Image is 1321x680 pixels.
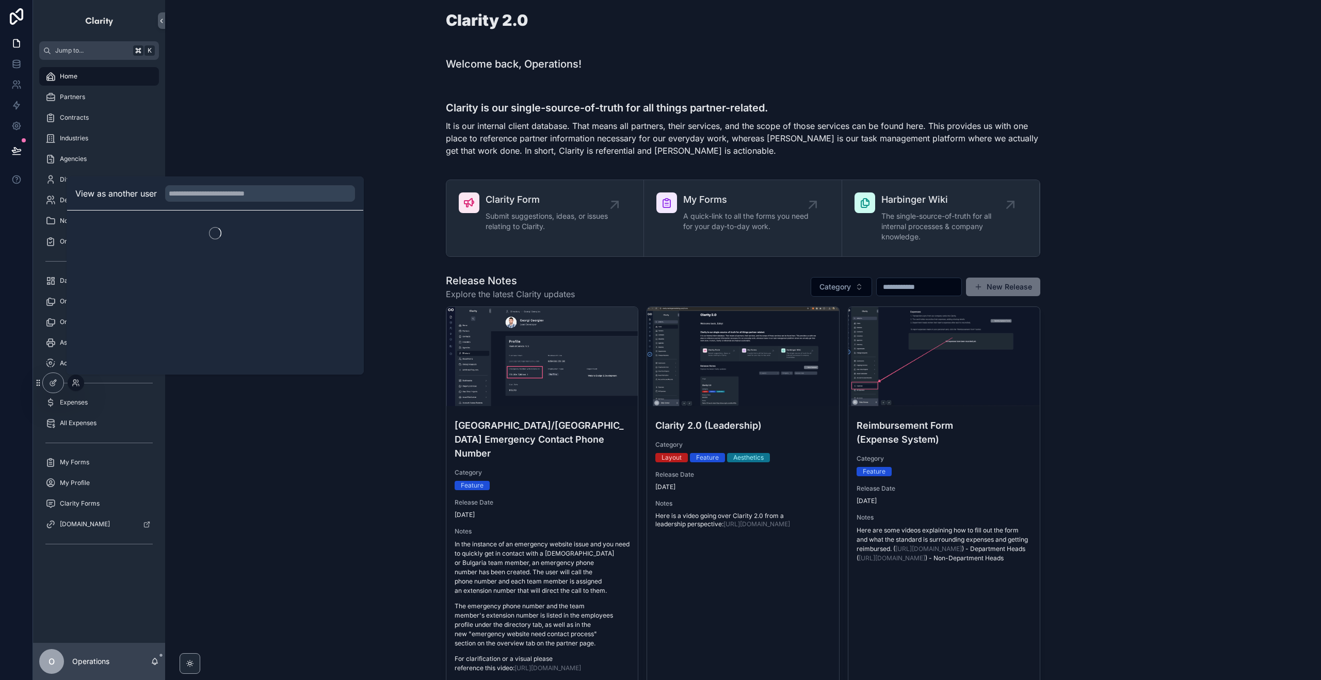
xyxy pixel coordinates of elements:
div: scrollable content [33,60,165,565]
a: Harbinger WikiThe single-source-of-truth for all internal processes & company knowledge. [842,180,1040,256]
span: Explore the latest Clarity updates [446,288,575,300]
span: Release Date [655,471,830,479]
span: Here is a video going over Clarity 2.0 from a leadership perspective: [655,512,790,528]
span: Release Date [455,498,630,507]
a: Expenses [39,393,159,412]
span: Submit suggestions, ideas, or issues relating to Clarity. [486,211,615,232]
div: Feature [696,453,719,462]
a: Account Access Records [39,354,159,373]
span: [DOMAIN_NAME] [60,520,110,528]
span: Jump to... [55,46,129,55]
p: In the instance of an emergency website issue and you need to quickly get in contact with a [DEMO... [455,540,630,595]
span: One-Time Projects [60,318,115,326]
span: Noloco Forms [60,217,101,225]
p: Here are some videos explaining how to fill out the form and what the standard is surrounding exp... [857,526,1032,563]
a: My Forms [39,453,159,472]
a: Partners [39,88,159,106]
span: Expenses [60,398,88,407]
div: Aesthetics [733,453,764,462]
h1: Release Notes [446,273,575,288]
button: Select Button [811,277,872,297]
div: Home-Clarity-2.0-2024-06-03-at-1.31.18-PM.jpg [647,307,839,406]
a: [DOMAIN_NAME] [39,515,159,533]
span: Notes [857,513,1032,522]
span: [DATE] [857,497,1032,505]
a: [URL][DOMAIN_NAME] [895,545,962,553]
a: Noloco Forms [39,212,159,230]
a: Home [39,67,159,86]
span: Clarity Forms [60,499,100,508]
a: One-Time Projects [39,313,159,331]
span: Harbinger Wiki [881,192,1010,207]
div: Publish-Release-—-Release-Notes-Clarity-2.0-2024-06-05-at-3.31.01-PM.jpg [848,307,1040,406]
span: Ongoing Services [60,297,111,305]
a: Departments [39,191,159,209]
p: Operations [72,656,109,667]
span: Contracts [60,114,89,122]
a: Ongoing Services [39,292,159,311]
h4: Clarity 2.0 (Leadership) [655,418,830,432]
span: My Forms [683,192,812,207]
a: Clarity FormSubmit suggestions, ideas, or issues relating to Clarity. [446,180,644,256]
a: [URL][DOMAIN_NAME] [859,554,925,562]
span: O [49,655,55,668]
h2: View as another user [75,187,157,200]
p: The emergency phone number and the team member's extension number is listed in the employees prof... [455,602,630,648]
span: Release Date [857,484,1032,493]
span: K [146,46,154,55]
span: Departments [60,196,98,204]
span: The single-source-of-truth for all internal processes & company knowledge. [881,211,1010,242]
h1: Welcome back, Operations! [446,57,582,71]
span: Agencies [60,155,87,163]
h4: [GEOGRAPHIC_DATA]/[GEOGRAPHIC_DATA] Emergency Contact Phone Number [455,418,630,460]
span: Asset Fabrication [60,338,110,347]
button: Jump to...K [39,41,159,60]
a: Industries [39,129,159,148]
span: All Expenses [60,419,96,427]
div: Layout [662,453,682,462]
span: Category [857,455,1032,463]
a: Contracts [39,108,159,127]
a: My Profile [39,474,159,492]
span: Directory [60,175,88,184]
span: My Forms [60,458,89,466]
a: [URL][DOMAIN_NAME] [514,664,581,672]
a: Agencies [39,150,159,168]
span: Partners [60,93,85,101]
span: Account Access Records [60,359,133,367]
p: It is our internal client database. That means all partners, their services, and the scope of tho... [446,120,1040,157]
a: All Expenses [39,414,159,432]
span: Category [655,441,830,449]
span: Category [819,282,851,292]
span: Onboarding Review Form [60,237,134,246]
a: Onboarding Review Form [39,232,159,251]
span: [DATE] [655,483,830,491]
span: A quick-link to all the forms you need for your day-to-day work. [683,211,812,232]
a: [URL][DOMAIN_NAME] [723,520,790,528]
p: For clarification or a visual please reference this video: [455,654,630,673]
div: Feature [863,467,885,476]
span: Notes [455,527,630,536]
span: Dashboards [60,277,95,285]
div: Feature [461,481,484,490]
img: App logo [85,12,114,29]
a: Directory [39,170,159,189]
a: Asset Fabrication [39,333,159,352]
h4: Reimbursement Form (Expense System) [857,418,1032,446]
span: [DATE] [455,511,630,519]
a: My FormsA quick-link to all the forms you need for your day-to-day work. [644,180,842,256]
button: New Release [966,278,1040,296]
span: Category [455,468,630,477]
h1: Clarity 2.0 [446,12,528,28]
span: Clarity Form [486,192,615,207]
h3: Clarity is our single-source-of-truth for all things partner-related. [446,100,1040,116]
span: Industries [60,134,88,142]
span: My Profile [60,479,90,487]
a: Dashboards [39,271,159,290]
div: Georgi-Georgiev-—-Directory-Clarity-2.0-2024-12-16-at-10.28.43-AM.jpg [446,307,638,406]
span: Notes [655,499,830,508]
a: Clarity Forms [39,494,159,513]
span: Home [60,72,77,80]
